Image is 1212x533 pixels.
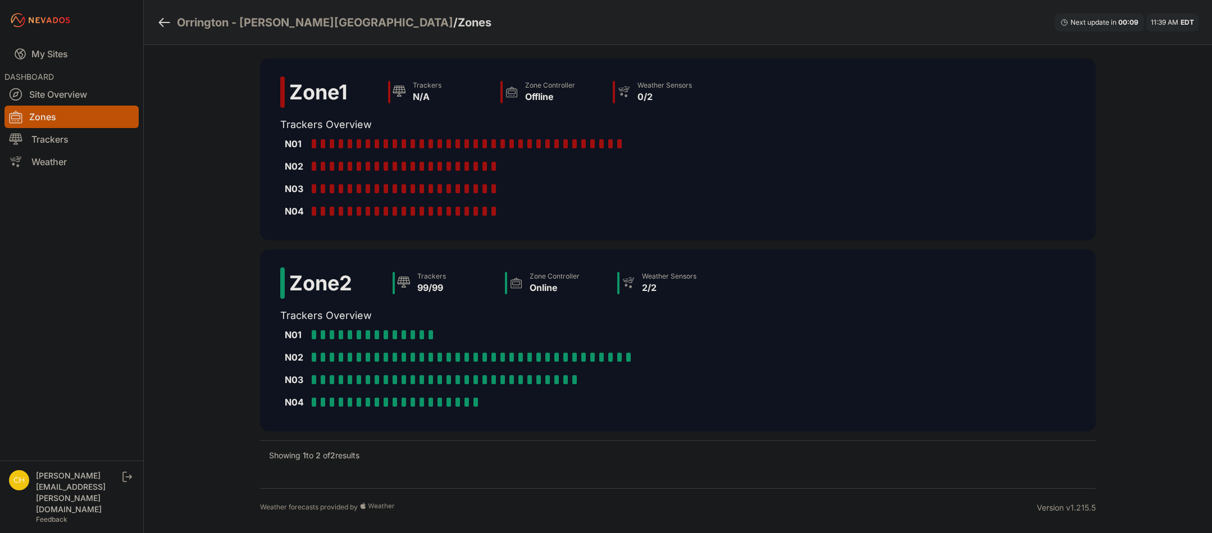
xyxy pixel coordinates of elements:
[285,160,307,173] div: N02
[285,373,307,386] div: N03
[613,267,725,299] a: Weather Sensors2/2
[4,151,139,173] a: Weather
[330,450,335,460] span: 2
[637,90,692,103] div: 0/2
[525,81,575,90] div: Zone Controller
[4,72,54,81] span: DASHBOARD
[157,8,491,37] nav: Breadcrumb
[1181,18,1194,26] span: EDT
[9,11,72,29] img: Nevados
[316,450,321,460] span: 2
[4,128,139,151] a: Trackers
[36,470,120,515] div: [PERSON_NAME][EMAIL_ADDRESS][PERSON_NAME][DOMAIN_NAME]
[1037,502,1096,513] div: Version v1.215.5
[9,470,29,490] img: chris.young@nevados.solar
[289,272,352,294] h2: Zone 2
[285,182,307,195] div: N03
[4,40,139,67] a: My Sites
[280,308,725,324] h2: Trackers Overview
[289,81,348,103] h2: Zone 1
[453,15,458,30] span: /
[36,515,67,523] a: Feedback
[413,81,441,90] div: Trackers
[1118,18,1138,27] div: 00 : 09
[388,267,500,299] a: Trackers99/99
[642,281,696,294] div: 2/2
[384,76,496,108] a: TrackersN/A
[285,350,307,364] div: N02
[285,328,307,341] div: N01
[458,15,491,30] h3: Zones
[530,272,580,281] div: Zone Controller
[417,272,446,281] div: Trackers
[1070,18,1117,26] span: Next update in
[642,272,696,281] div: Weather Sensors
[303,450,306,460] span: 1
[413,90,441,103] div: N/A
[280,117,721,133] h2: Trackers Overview
[417,281,446,294] div: 99/99
[530,281,580,294] div: Online
[4,106,139,128] a: Zones
[269,450,359,461] p: Showing to of results
[525,90,575,103] div: Offline
[637,81,692,90] div: Weather Sensors
[4,83,139,106] a: Site Overview
[177,15,453,30] a: Orrington - [PERSON_NAME][GEOGRAPHIC_DATA]
[285,395,307,409] div: N04
[285,204,307,218] div: N04
[608,76,721,108] a: Weather Sensors0/2
[260,502,1037,513] div: Weather forecasts provided by
[285,137,307,151] div: N01
[1151,18,1178,26] span: 11:39 AM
